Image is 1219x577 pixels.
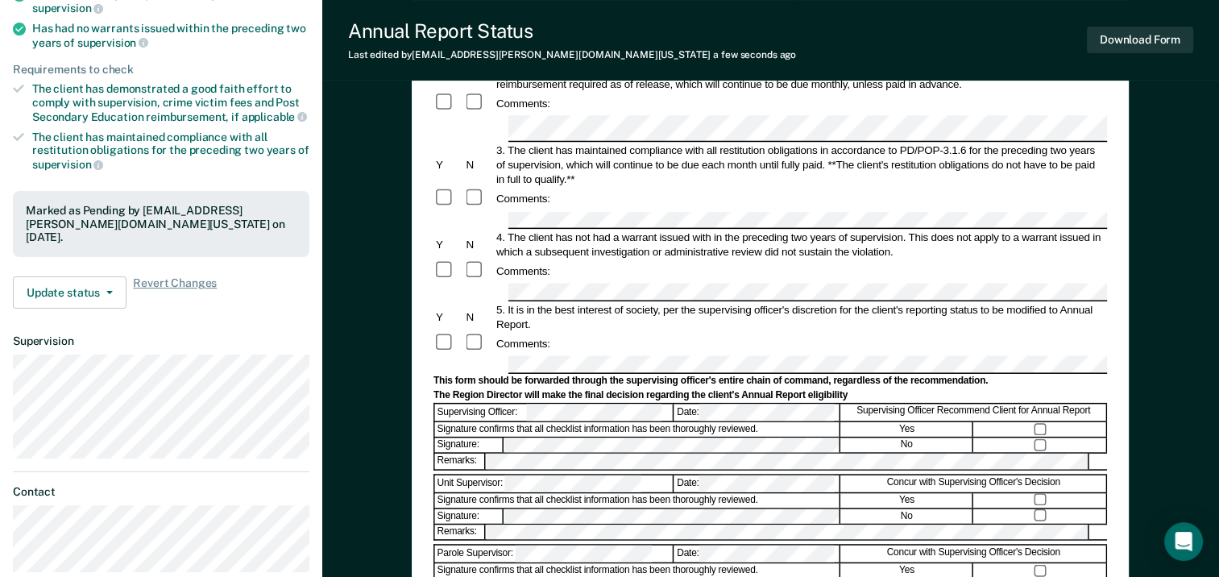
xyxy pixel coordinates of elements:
div: Remarks: [435,454,487,468]
div: Marked as Pending by [EMAIL_ADDRESS][PERSON_NAME][DOMAIN_NAME][US_STATE] on [DATE]. [26,204,296,244]
div: 3. The client has maintained compliance with all restitution obligations in accordance to PD/POP-... [494,144,1107,188]
div: N [464,310,494,325]
div: Open Intercom Messenger [1164,522,1203,561]
div: Annual Report Status [348,19,796,43]
div: 5. It is in the best interest of society, per the supervising officer's discretion for the client... [494,303,1107,332]
div: Comments: [494,192,553,206]
div: Unit Supervisor: [435,475,674,492]
div: Parole Supervisor: [435,546,674,562]
div: Has had no warrants issued within the preceding two years of [32,22,309,49]
span: supervision [32,2,103,15]
div: Signature: [435,438,504,452]
div: The Region Director will make the final decision regarding the client's Annual Report eligibility [433,389,1107,402]
div: 4. The client has not had a warrant issued with in the preceding two years of supervision. This d... [494,230,1107,259]
div: Signature confirms that all checklist information has been thoroughly reviewed. [435,493,840,508]
span: supervision [32,158,103,171]
div: Comments: [494,264,553,279]
div: The client has demonstrated a good faith effort to comply with supervision, crime victim fees and... [32,82,309,123]
div: N [464,159,494,173]
div: Yes [841,493,973,508]
button: Download Form [1087,27,1193,53]
span: applicable [242,110,307,123]
div: Date: [674,546,840,562]
span: supervision [77,36,148,49]
div: Requirements to check [13,63,309,77]
div: No [841,509,973,523]
div: Remarks: [435,525,487,539]
div: Signature: [435,509,504,523]
button: Update status [13,276,126,309]
div: Yes [841,422,973,437]
div: Y [433,159,463,173]
div: Y [433,310,463,325]
dt: Supervision [13,334,309,348]
div: Concur with Supervising Officer's Decision [841,475,1107,492]
div: Concur with Supervising Officer's Decision [841,546,1107,562]
span: Revert Changes [133,276,217,309]
div: Y [433,238,463,252]
div: Comments: [494,97,553,111]
div: No [841,438,973,452]
div: N [464,238,494,252]
div: Supervising Officer: [435,404,674,421]
div: Last edited by [EMAIL_ADDRESS][PERSON_NAME][DOMAIN_NAME][US_STATE] [348,49,796,60]
div: Date: [674,475,840,492]
div: The client has maintained compliance with all restitution obligations for the preceding two years of [32,131,309,172]
div: Supervising Officer Recommend Client for Annual Report [841,404,1107,421]
div: Date: [674,404,840,421]
div: Signature confirms that all checklist information has been thoroughly reviewed. [435,422,840,437]
dt: Contact [13,485,309,499]
div: Comments: [494,337,553,351]
span: a few seconds ago [713,49,796,60]
div: This form should be forwarded through the supervising officer's entire chain of command, regardle... [433,376,1107,388]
